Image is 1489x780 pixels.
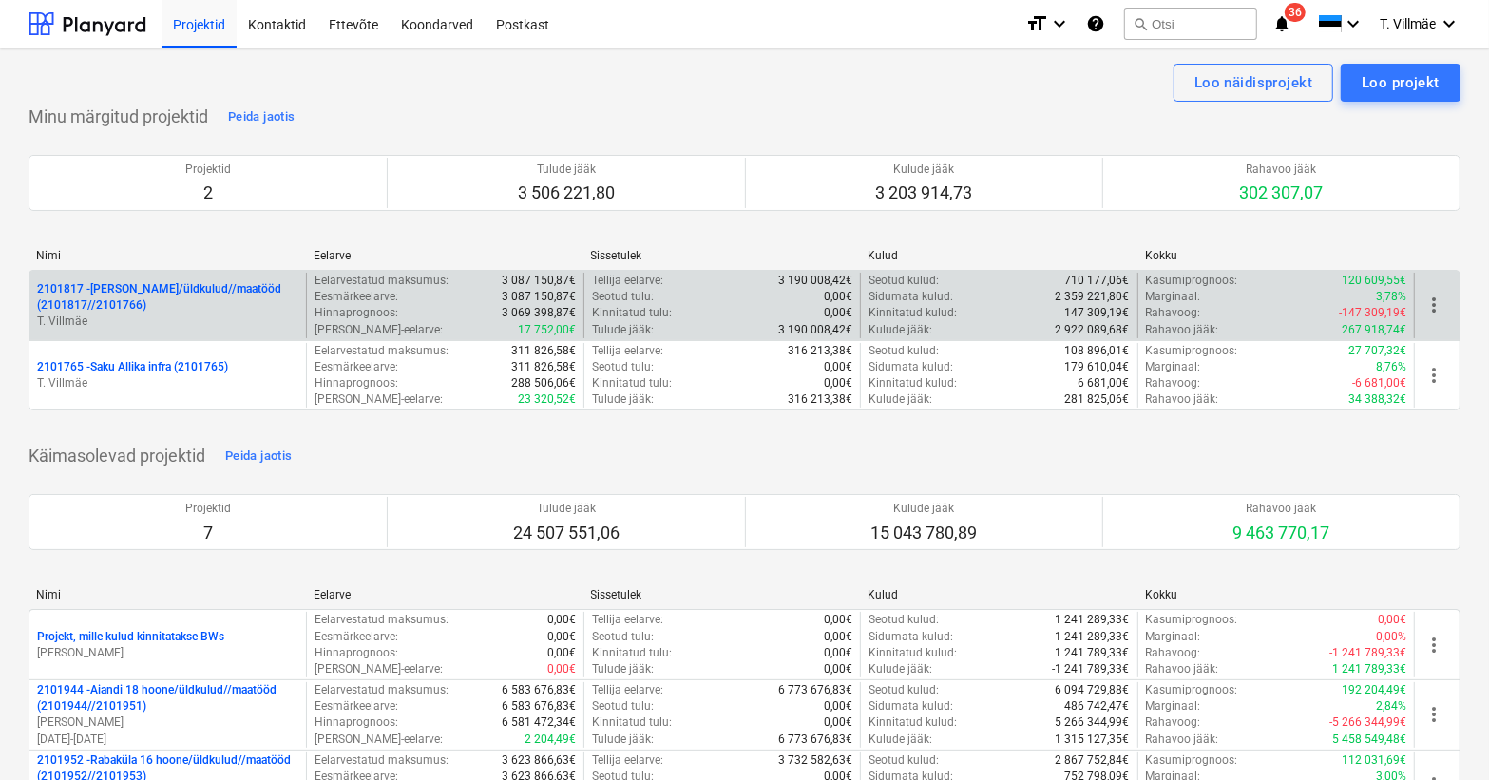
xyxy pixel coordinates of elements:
p: Hinnaprognoos : [315,645,398,661]
p: [DATE] - [DATE] [37,732,298,748]
p: Sidumata kulud : [869,289,953,305]
p: 17 752,00€ [518,322,576,338]
p: Kinnitatud tulu : [592,305,672,321]
p: 0,00€ [824,375,852,391]
p: 2101944 - Aiandi 18 hoone/üldkulud//maatööd (2101944//2101951) [37,682,298,714]
p: 0,00€ [824,305,852,321]
p: 288 506,06€ [511,375,576,391]
p: 27 707,32€ [1348,343,1406,359]
p: Seotud kulud : [869,752,939,769]
p: 0,00€ [824,612,852,628]
p: 0,00€ [824,629,852,645]
p: 1 315 127,35€ [1056,732,1130,748]
span: T. Villmäe [1380,16,1436,31]
p: Kulude jääk : [869,391,932,408]
p: 9 463 770,17 [1232,522,1329,544]
p: 147 309,19€ [1065,305,1130,321]
button: Peida jaotis [223,102,299,132]
p: Tulude jääk : [592,661,654,677]
p: Kasumiprognoos : [1146,343,1238,359]
p: 23 320,52€ [518,391,576,408]
p: 486 742,47€ [1065,698,1130,714]
p: Tellija eelarve : [592,273,663,289]
p: 311 826,58€ [511,359,576,375]
p: Marginaal : [1146,629,1201,645]
p: [PERSON_NAME]-eelarve : [315,732,443,748]
div: Nimi [36,249,298,262]
p: 267 918,74€ [1342,322,1406,338]
p: 24 507 551,06 [513,522,620,544]
div: 2101817 -[PERSON_NAME]/üldkulud//maatööd (2101817//2101766)T. Villmäe [37,281,298,330]
p: Kulude jääk [870,501,977,517]
p: Tellija eelarve : [592,752,663,769]
p: 6 581 472,34€ [502,714,576,731]
p: 6 583 676,83€ [502,682,576,698]
p: Seotud tulu : [592,629,654,645]
p: Rahavoo jääk : [1146,732,1219,748]
p: 710 177,06€ [1065,273,1130,289]
p: 6 583 676,83€ [502,698,576,714]
p: Kulude jääk : [869,322,932,338]
p: 5 458 549,48€ [1332,732,1406,748]
p: [PERSON_NAME] [37,645,298,661]
p: Tulude jääk [513,501,620,517]
p: Kinnitatud tulu : [592,714,672,731]
p: 0,00€ [1378,612,1406,628]
p: Eelarvestatud maksumus : [315,612,449,628]
p: 192 204,49€ [1342,682,1406,698]
p: 2101817 - [PERSON_NAME]/üldkulud//maatööd (2101817//2101766) [37,281,298,314]
span: more_vert [1422,294,1445,316]
p: Tellija eelarve : [592,682,663,698]
p: 34 388,32€ [1348,391,1406,408]
div: Kulud [868,588,1130,601]
p: Eesmärkeelarve : [315,359,398,375]
p: Projekt, mille kulud kinnitatakse BWs [37,629,224,645]
p: 3,78% [1376,289,1406,305]
p: 0,00€ [824,698,852,714]
p: Marginaal : [1146,359,1201,375]
p: 0,00€ [547,629,576,645]
p: T. Villmäe [37,314,298,330]
div: Sissetulek [591,249,853,262]
i: Abikeskus [1086,12,1105,35]
p: -1 241 789,33€ [1329,645,1406,661]
p: 5 266 344,99€ [1056,714,1130,731]
p: Hinnaprognoos : [315,305,398,321]
p: Kulude jääk [875,162,972,178]
button: Loo näidisprojekt [1174,64,1333,102]
p: Seotud kulud : [869,343,939,359]
p: Sidumata kulud : [869,698,953,714]
p: 316 213,38€ [788,343,852,359]
span: search [1133,16,1148,31]
p: 1 241 789,33€ [1332,661,1406,677]
p: Seotud kulud : [869,612,939,628]
p: 3 623 866,63€ [502,752,576,769]
button: Peida jaotis [220,441,296,471]
p: 0,00€ [547,645,576,661]
div: Peida jaotis [228,106,295,128]
p: 1 241 289,33€ [1056,612,1130,628]
p: Kinnitatud tulu : [592,645,672,661]
p: Eelarvestatud maksumus : [315,752,449,769]
p: Rahavoo jääk : [1146,661,1219,677]
p: 3 203 914,73 [875,181,972,204]
p: Kinnitatud kulud : [869,375,957,391]
p: Rahavoo jääk : [1146,391,1219,408]
p: 316 213,38€ [788,391,852,408]
p: Seotud tulu : [592,359,654,375]
p: 2 922 089,68€ [1056,322,1130,338]
p: Rahavoo jääk [1239,162,1323,178]
p: -147 309,19€ [1339,305,1406,321]
p: Kasumiprognoos : [1146,752,1238,769]
p: Kinnitatud kulud : [869,645,957,661]
span: 36 [1285,3,1306,22]
i: format_size [1025,12,1048,35]
p: T. Villmäe [37,375,298,391]
p: Eesmärkeelarve : [315,629,398,645]
p: Tulude jääk [518,162,615,178]
div: Kokku [1145,588,1407,601]
p: 3 190 008,42€ [778,322,852,338]
p: Rahavoo jääk [1232,501,1329,517]
i: keyboard_arrow_down [1438,12,1460,35]
p: 3 087 150,87€ [502,289,576,305]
